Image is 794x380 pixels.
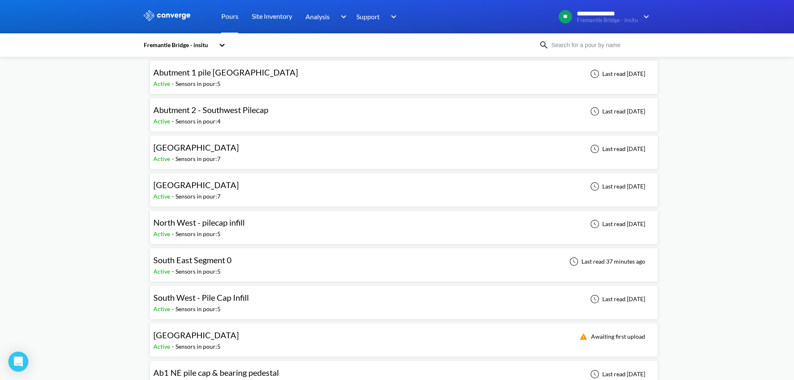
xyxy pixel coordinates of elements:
div: Last read [DATE] [586,69,648,79]
span: Abutment 2 - Southwest Pilecap [153,105,268,115]
span: - [172,118,175,125]
div: Last read [DATE] [586,294,648,304]
span: Abutment 1 pile [GEOGRAPHIC_DATA] [153,67,298,77]
span: Fremantle Bridge - insitu [577,17,638,23]
img: icon-search.svg [539,40,549,50]
div: Sensors in pour: 5 [175,342,220,351]
div: Last read [DATE] [586,144,648,154]
span: - [172,230,175,237]
img: downArrow.svg [335,12,348,22]
a: Ab1 NE pile cap & bearing pedestalFinished-Sensors in pour:4Last read [DATE] [150,370,658,377]
div: Sensors in pour: 7 [175,154,220,164]
span: Active [153,230,172,237]
span: - [172,193,175,200]
div: Sensors in pour: 5 [175,267,220,276]
img: logo_ewhite.svg [143,10,191,21]
span: [GEOGRAPHIC_DATA] [153,180,239,190]
div: Sensors in pour: 5 [175,305,220,314]
div: Sensors in pour: 5 [175,79,220,88]
span: - [172,268,175,275]
input: Search for a pour by name [549,40,650,50]
a: South West - Pile Cap InfillActive-Sensors in pour:5Last read [DATE] [150,295,658,302]
a: [GEOGRAPHIC_DATA]Active-Sensors in pour:7Last read [DATE] [150,145,658,152]
img: downArrow.svg [386,12,399,22]
span: Active [153,80,172,87]
span: - [172,305,175,312]
div: Sensors in pour: 5 [175,229,220,239]
div: Open Intercom Messenger [8,352,28,372]
span: [GEOGRAPHIC_DATA] [153,142,239,152]
div: Last read 37 minutes ago [565,257,648,267]
span: [GEOGRAPHIC_DATA] [153,330,239,340]
div: Last read [DATE] [586,219,648,229]
div: Last read [DATE] [586,369,648,379]
span: Active [153,268,172,275]
div: Last read [DATE] [586,181,648,191]
span: North West - pilecap infill [153,217,245,227]
a: Abutment 2 - Southwest PilecapActive-Sensors in pour:4Last read [DATE] [150,107,658,114]
span: Ab1 NE pile cap & bearing pedestal [153,367,279,377]
img: downArrow.svg [638,12,651,22]
span: - [172,343,175,350]
div: Sensors in pour: 7 [175,192,220,201]
span: South East Segment 0 [153,255,232,265]
a: [GEOGRAPHIC_DATA]Active-Sensors in pour:5Awaiting first upload [150,332,658,340]
span: Active [153,118,172,125]
a: Abutment 1 pile [GEOGRAPHIC_DATA]Active-Sensors in pour:5Last read [DATE] [150,70,658,77]
span: - [172,155,175,162]
div: Fremantle Bridge - insitu [143,40,215,50]
span: - [172,80,175,87]
span: South West - Pile Cap Infill [153,292,249,302]
span: Active [153,305,172,312]
span: Active [153,155,172,162]
a: North West - pilecap infillActive-Sensors in pour:5Last read [DATE] [150,220,658,227]
span: Support [356,11,380,22]
span: Active [153,193,172,200]
span: Analysis [306,11,330,22]
div: Last read [DATE] [586,106,648,116]
div: Sensors in pour: 4 [175,117,220,126]
a: South East Segment 0Active-Sensors in pour:5Last read 37 minutes ago [150,257,658,264]
a: [GEOGRAPHIC_DATA]Active-Sensors in pour:7Last read [DATE] [150,182,658,189]
span: Active [153,343,172,350]
div: Awaiting first upload [574,332,648,342]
